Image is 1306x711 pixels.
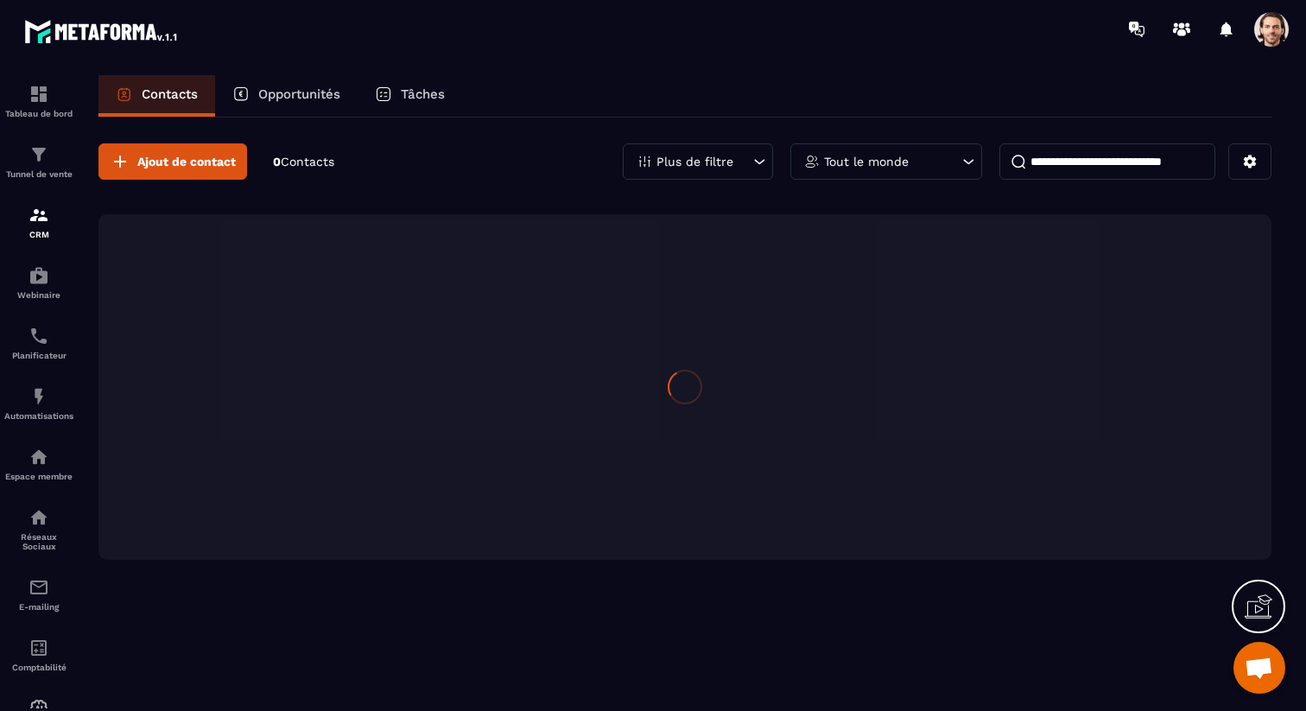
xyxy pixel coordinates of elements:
a: formationformationCRM [4,192,73,252]
p: Tunnel de vente [4,169,73,179]
img: automations [29,447,49,467]
p: Planificateur [4,351,73,360]
a: Contacts [98,75,215,117]
a: schedulerschedulerPlanificateur [4,313,73,373]
img: scheduler [29,326,49,346]
p: Tableau de bord [4,109,73,118]
img: logo [24,16,180,47]
span: Contacts [281,155,334,168]
a: Tâches [358,75,462,117]
p: Contacts [142,86,198,102]
img: email [29,577,49,598]
p: Tout le monde [824,156,909,168]
p: CRM [4,230,73,239]
a: automationsautomationsEspace membre [4,434,73,494]
p: Webinaire [4,290,73,300]
a: accountantaccountantComptabilité [4,625,73,685]
button: Ajout de contact [98,143,247,180]
img: formation [29,144,49,165]
p: Comptabilité [4,663,73,672]
a: formationformationTunnel de vente [4,131,73,192]
p: E-mailing [4,602,73,612]
p: Tâches [401,86,445,102]
a: automationsautomationsWebinaire [4,252,73,313]
img: automations [29,265,49,286]
p: Automatisations [4,411,73,421]
a: automationsautomationsAutomatisations [4,373,73,434]
a: Opportunités [215,75,358,117]
img: formation [29,205,49,225]
p: Espace membre [4,472,73,481]
a: emailemailE-mailing [4,564,73,625]
img: formation [29,84,49,105]
a: Ouvrir le chat [1233,642,1285,694]
a: formationformationTableau de bord [4,71,73,131]
p: Réseaux Sociaux [4,532,73,551]
p: Plus de filtre [656,156,733,168]
p: 0 [273,154,334,170]
a: social-networksocial-networkRéseaux Sociaux [4,494,73,564]
img: social-network [29,507,49,528]
img: accountant [29,638,49,658]
img: automations [29,386,49,407]
p: Opportunités [258,86,340,102]
span: Ajout de contact [137,153,236,170]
